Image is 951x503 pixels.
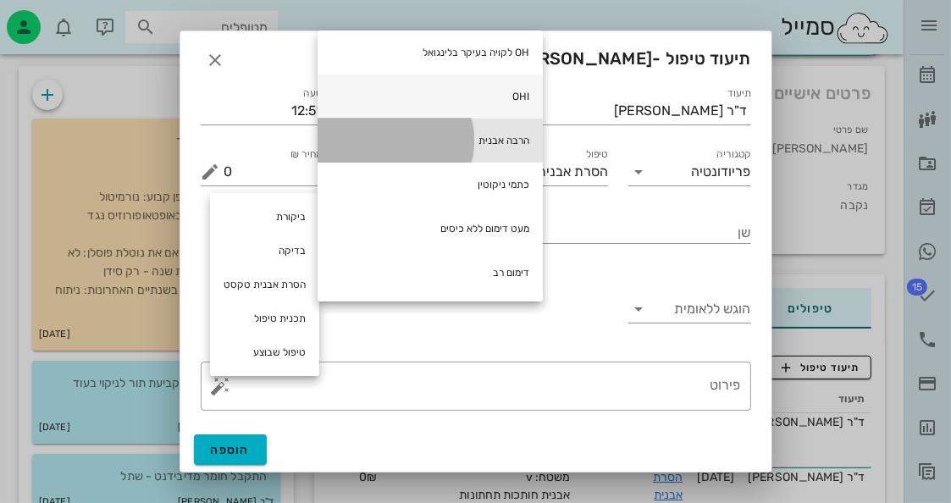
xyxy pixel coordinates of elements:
div: תיעודד"ר [PERSON_NAME] [486,97,751,124]
div: ד"ר [PERSON_NAME] [615,103,748,119]
div: דימום רב [318,251,543,295]
div: הוגש ללאומית [628,296,751,323]
div: OHI [318,75,543,119]
div: תכנית טיפול [210,301,319,335]
div: OH לקויה בעיקר בלינגואל [318,30,543,75]
div: ביקורת [210,200,319,234]
div: בדיקה [210,234,319,268]
div: כתמי ניקוטין [318,163,543,207]
button: הוספה [194,434,268,465]
label: שעה [304,87,323,100]
div: טיפול שבוצע [210,335,319,369]
span: הסרת אבנית לאומית [495,164,608,180]
div: מעט דימום ללא כיסים [318,207,543,251]
label: תיעוד [727,87,751,100]
label: מחיר ₪ [291,148,323,161]
div: הרבה אבנית [318,119,543,163]
div: הסרת אבנית טקסט [210,268,319,301]
button: מחיר ₪ appended action [201,162,221,182]
label: קטגוריה [716,148,751,161]
span: [PERSON_NAME] [511,48,652,69]
label: טיפול [586,148,608,161]
span: תיעוד טיפול - [427,45,751,75]
span: הוספה [211,443,251,457]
